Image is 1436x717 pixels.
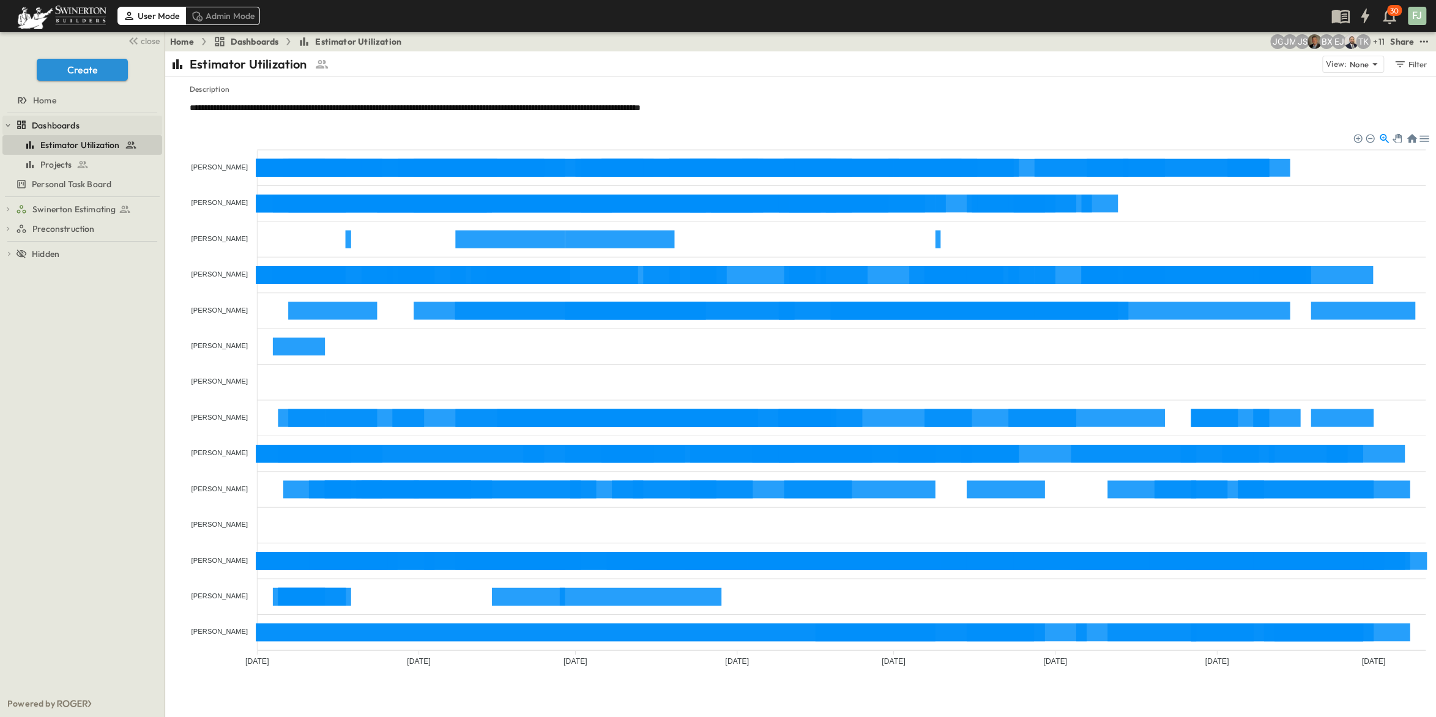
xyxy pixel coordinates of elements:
span: Projects [40,158,72,171]
div: Admin Mode [185,7,261,25]
a: Estimator Utilization [2,136,160,154]
div: Selection Zoom [1378,133,1389,143]
a: Projects [2,156,160,173]
div: Jorge Garcia (jorgarcia@swinerton.com) [1270,34,1285,49]
tspan: [DATE] [1205,657,1229,666]
button: close [123,32,162,49]
a: Home [2,92,160,109]
span: Dashboards [32,119,80,132]
p: None [1349,58,1369,70]
img: Edward Peyakov (edward.peyakov@swinerton.com) [1307,34,1322,49]
span: Estimator Utilization [315,35,401,48]
p: + 11 [1373,35,1385,48]
img: Danny Baca (danny.baca@swinerton.com) [1344,34,1358,49]
tspan: [PERSON_NAME] [192,485,248,492]
tspan: [PERSON_NAME] [192,377,248,385]
tspan: [PERSON_NAME] [192,592,248,600]
p: View: [1325,58,1347,71]
button: test [1416,34,1431,49]
div: Preconstructiontest [2,219,162,239]
div: User Mode [117,7,185,25]
a: Personal Task Board [2,176,160,193]
tspan: [DATE] [1043,657,1067,666]
div: Tom Kotkosky (tom.kotkosky@swinerton.com) [1356,34,1371,49]
div: Swinerton Estimatingtest [2,199,162,219]
div: Eric Jaramillo (ejaramillo@swinerton.com) [1331,34,1346,49]
tspan: [PERSON_NAME] [192,199,248,206]
div: Reset Zoom [1406,133,1416,143]
a: Dashboards [214,35,279,48]
tspan: [DATE] [407,657,431,666]
tspan: [DATE] [725,657,749,666]
div: Menu [1418,133,1429,143]
div: FJ [1408,7,1426,25]
span: Home [33,94,56,106]
tspan: [PERSON_NAME] [192,306,248,314]
span: Preconstruction [32,223,95,235]
span: Hidden [32,248,59,260]
p: Estimator Utilization [190,56,307,73]
div: Zoom Out [1365,133,1374,142]
tspan: [PERSON_NAME] [192,521,248,528]
a: Dashboards [16,117,160,134]
span: Personal Task Board [32,178,111,190]
nav: breadcrumbs [170,35,409,48]
tspan: [PERSON_NAME] [192,342,248,349]
div: Filter [1393,58,1428,71]
div: Jonathan M. Hansen (johansen@swinerton.com) [1282,34,1297,49]
p: Description [190,84,1412,94]
span: Dashboards [231,35,279,48]
div: Share [1390,35,1414,48]
div: Zoom In [1353,133,1361,142]
tspan: [PERSON_NAME] [192,235,248,242]
div: Panning [1393,134,1400,141]
tspan: [PERSON_NAME] [192,414,248,421]
div: Personal Task Boardtest [2,174,162,194]
button: Create [37,59,128,81]
tspan: [PERSON_NAME] [192,270,248,278]
span: Estimator Utilization [40,139,120,151]
button: Filter [1389,56,1431,73]
a: Home [170,35,194,48]
tspan: [PERSON_NAME] [192,449,248,456]
div: Juan Salcido (jsalcido@swinerton.com) [1295,34,1309,49]
div: Bing Xie (bing.xie@swinerton.com) [1319,34,1334,49]
tspan: [DATE] [882,657,906,666]
img: 6c363589ada0b36f064d841b69d3a419a338230e66bb0a533688fa5cc3e9e735.png [15,3,109,29]
p: 30 [1390,6,1399,16]
a: Swinerton Estimating [16,201,160,218]
tspan: [DATE] [564,657,587,666]
tspan: [DATE] [1361,657,1385,666]
span: close [141,35,160,47]
button: FJ [1407,6,1427,26]
tspan: [PERSON_NAME] [192,628,248,635]
tspan: [PERSON_NAME] [192,556,248,563]
span: Swinerton Estimating [32,203,116,215]
tspan: [PERSON_NAME] [192,163,248,171]
a: Preconstruction [16,220,160,237]
tspan: [DATE] [245,657,269,666]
